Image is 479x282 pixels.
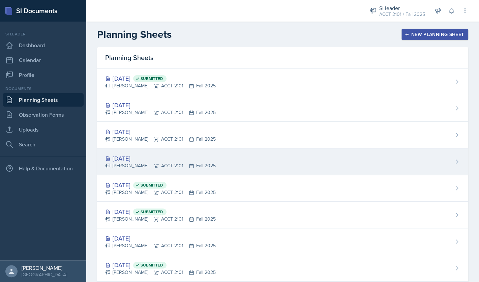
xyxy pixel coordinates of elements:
[105,101,216,110] div: [DATE]
[105,82,216,89] div: [PERSON_NAME] ACCT 2101 Fall 2025
[105,207,216,216] div: [DATE]
[97,255,468,282] a: [DATE] Submitted [PERSON_NAME]ACCT 2101Fall 2025
[105,216,216,223] div: [PERSON_NAME] ACCT 2101 Fall 2025
[22,271,67,278] div: [GEOGRAPHIC_DATA]
[105,242,216,249] div: [PERSON_NAME] ACCT 2101 Fall 2025
[379,4,425,12] div: Si leader
[97,95,468,122] a: [DATE] [PERSON_NAME]ACCT 2101Fall 2025
[105,109,216,116] div: [PERSON_NAME] ACCT 2101 Fall 2025
[97,28,172,40] h2: Planning Sheets
[401,29,468,40] button: New Planning Sheet
[3,138,84,151] a: Search
[379,11,425,18] div: ACCT 2101 / Fall 2025
[97,122,468,148] a: [DATE] [PERSON_NAME]ACCT 2101Fall 2025
[105,189,216,196] div: [PERSON_NAME] ACCT 2101 Fall 2025
[3,108,84,121] a: Observation Forms
[141,182,163,188] span: Submitted
[3,86,84,92] div: Documents
[105,234,216,243] div: [DATE]
[105,74,216,83] div: [DATE]
[406,32,464,37] div: New Planning Sheet
[97,228,468,255] a: [DATE] [PERSON_NAME]ACCT 2101Fall 2025
[141,209,163,215] span: Submitted
[105,260,216,270] div: [DATE]
[97,148,468,175] a: [DATE] [PERSON_NAME]ACCT 2101Fall 2025
[105,127,216,136] div: [DATE]
[3,53,84,67] a: Calendar
[97,47,468,68] div: Planning Sheets
[3,68,84,82] a: Profile
[3,123,84,136] a: Uploads
[3,31,84,37] div: Si leader
[105,162,216,169] div: [PERSON_NAME] ACCT 2101 Fall 2025
[3,38,84,52] a: Dashboard
[97,175,468,202] a: [DATE] Submitted [PERSON_NAME]ACCT 2101Fall 2025
[97,68,468,95] a: [DATE] Submitted [PERSON_NAME]ACCT 2101Fall 2025
[105,136,216,143] div: [PERSON_NAME] ACCT 2101 Fall 2025
[105,269,216,276] div: [PERSON_NAME] ACCT 2101 Fall 2025
[105,154,216,163] div: [DATE]
[141,262,163,268] span: Submitted
[141,76,163,81] span: Submitted
[105,180,216,190] div: [DATE]
[22,264,67,271] div: [PERSON_NAME]
[3,162,84,175] div: Help & Documentation
[3,93,84,107] a: Planning Sheets
[97,202,468,228] a: [DATE] Submitted [PERSON_NAME]ACCT 2101Fall 2025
